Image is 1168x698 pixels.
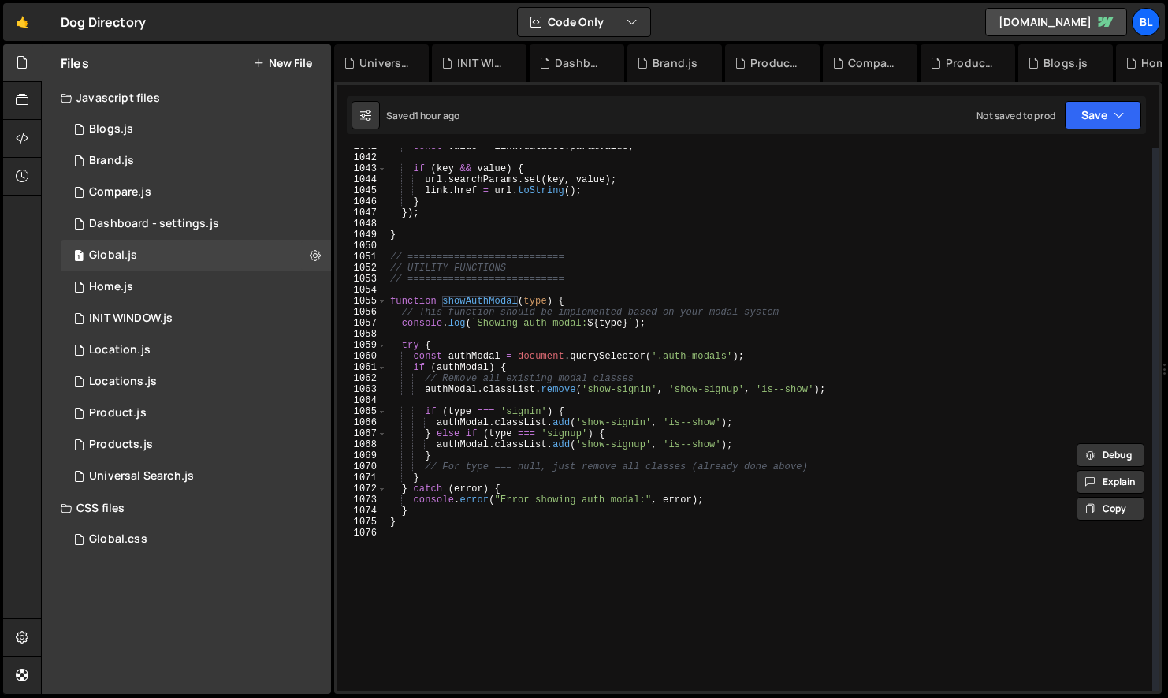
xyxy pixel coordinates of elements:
div: 1048 [337,218,387,230]
div: 1047 [337,207,387,218]
div: Blogs.js [89,122,133,136]
div: 16220/44393.js [61,398,331,429]
div: 1053 [337,274,387,285]
span: 1 [74,251,84,263]
div: 1043 [337,163,387,174]
div: 1069 [337,450,387,461]
div: 1044 [337,174,387,185]
div: 16220/44321.js [61,114,331,145]
a: Bl [1132,8,1160,36]
div: 1061 [337,362,387,373]
div: 1063 [337,384,387,395]
button: New File [253,57,312,69]
div: Product.js [89,406,147,420]
a: [DOMAIN_NAME] [985,8,1127,36]
div: 1074 [337,506,387,517]
div: 1062 [337,373,387,384]
button: Copy [1077,497,1144,521]
div: 1067 [337,428,387,439]
a: 🤙 [3,3,42,41]
div: 1051 [337,252,387,263]
div: Saved [386,109,459,122]
div: Compare.js [848,55,898,71]
div: Products.js [89,438,153,452]
button: Code Only [518,8,650,36]
div: Global.js [89,248,137,263]
div: 1054 [337,285,387,296]
div: 16220/43681.js [61,240,331,271]
div: Javascript files [42,82,331,114]
div: Universal Search.js [89,469,194,483]
div: 1046 [337,196,387,207]
div: Global.css [89,532,147,547]
button: Debug [1077,443,1144,467]
div: 16220/44476.js [61,208,331,240]
div: 1050 [337,241,387,252]
div: Products.js [946,55,996,71]
div: Dashboard - settings.js [555,55,605,71]
div: 1059 [337,340,387,351]
div: 1052 [337,263,387,274]
div: 1065 [337,406,387,417]
div: Brand.js [653,55,697,71]
div: 1057 [337,318,387,329]
div: 1064 [337,395,387,406]
div: 1071 [337,472,387,483]
div: 1075 [337,517,387,528]
div: Product.js [750,55,801,71]
div: 1045 [337,185,387,196]
div: 1055 [337,296,387,307]
div: 1073 [337,495,387,506]
div: 16220/43680.js [61,366,331,398]
div: 1060 [337,351,387,362]
div: 16220/43682.css [61,524,331,555]
div: 1070 [337,461,387,472]
div: Universal Search.js [359,55,410,71]
div: 16220/45124.js [61,461,331,492]
div: 16220/44324.js [61,429,331,461]
div: Compare.js [89,185,151,200]
: 16220/43679.js [61,334,331,366]
button: Explain [1077,470,1144,494]
div: 16220/44328.js [61,177,331,208]
div: 1068 [337,439,387,450]
div: Blogs.js [1043,55,1088,71]
div: Dog Directory [61,13,146,32]
div: Brand.js [89,154,134,168]
div: Home.js [89,280,133,294]
div: Not saved to prod [976,109,1055,122]
div: INIT WINDOW.js [457,55,508,71]
div: 16220/44394.js [61,145,331,177]
div: Dashboard - settings.js [89,217,219,231]
div: 1072 [337,483,387,495]
div: INIT WINDOW.js [89,312,173,326]
div: 1058 [337,329,387,340]
div: 16220/44477.js [61,303,331,334]
div: 1056 [337,307,387,318]
div: Locations.js [89,375,157,389]
h2: Files [61,54,89,72]
div: 1 hour ago [415,109,460,122]
div: 1049 [337,230,387,241]
div: Location.js [89,343,151,357]
div: 1042 [337,152,387,163]
div: CSS files [42,492,331,524]
button: Save [1065,101,1141,129]
div: 16220/44319.js [61,271,331,303]
div: 1066 [337,417,387,428]
div: 1076 [337,528,387,539]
